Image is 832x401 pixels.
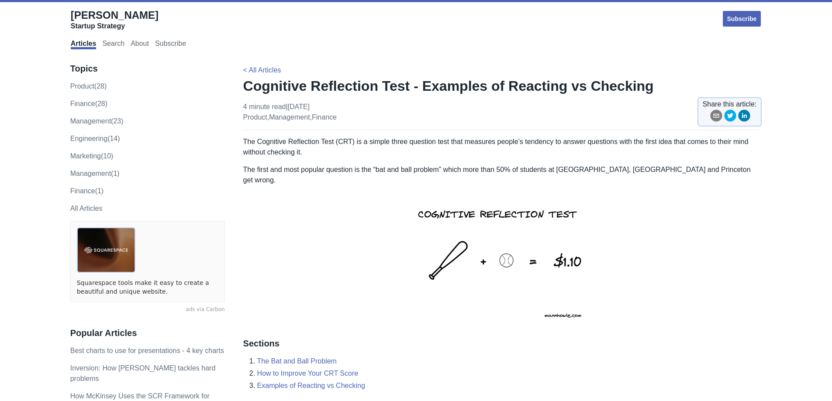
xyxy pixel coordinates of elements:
[70,100,107,107] a: finance(28)
[257,370,359,377] a: How to Improve Your CRT Score
[243,338,762,349] h3: Sections
[738,110,750,125] button: linkedin
[243,77,762,95] h1: Cognitive Reflection Test - Examples of Reacting vs Checking
[243,102,337,123] p: 4 minute read | [DATE] , ,
[71,22,159,31] div: Startup Strategy
[70,82,107,90] a: product(28)
[77,279,218,296] a: Squarespace tools make it easy to create a beautiful and unique website.
[70,135,120,142] a: engineering(14)
[243,165,762,185] p: The first and most popular question is the “bat and ball problem” which more than 50% of students...
[70,205,103,212] a: All Articles
[70,306,225,314] a: ads via Carbon
[70,347,224,354] a: Best charts to use for presentations - 4 key charts
[243,66,281,74] a: < All Articles
[70,170,120,177] a: Management(1)
[70,364,216,382] a: Inversion: How [PERSON_NAME] tackles hard problems
[70,328,225,339] h3: Popular Articles
[77,227,135,273] img: ads via Carbon
[724,110,736,125] button: twitter
[70,63,225,74] h3: Topics
[243,137,762,158] p: The Cognitive Reflection Test (CRT) is a simple three question test that measures people’s tenden...
[399,192,606,328] img: cognitive-reflection-test
[71,9,159,31] a: [PERSON_NAME]Startup Strategy
[312,113,337,121] a: finance
[70,117,124,125] a: management(23)
[257,357,337,365] a: The Bat and Ball Problem
[131,40,149,49] a: About
[70,152,114,160] a: marketing(10)
[703,99,757,110] span: Share this article:
[243,113,267,121] a: product
[710,110,722,125] button: email
[257,382,365,389] a: Examples of Reacting vs Checking
[722,10,762,27] a: Subscribe
[71,40,97,49] a: Articles
[269,113,310,121] a: management
[70,187,104,195] a: Finance(1)
[155,40,186,49] a: Subscribe
[71,9,159,21] span: [PERSON_NAME]
[102,40,124,49] a: Search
